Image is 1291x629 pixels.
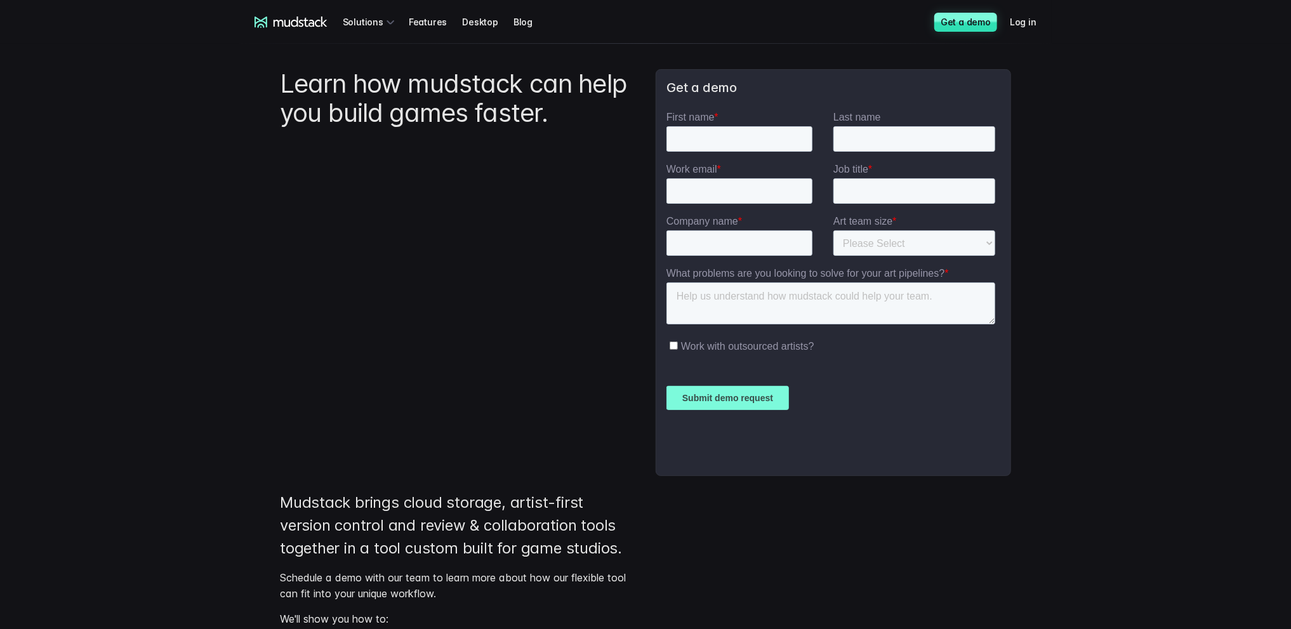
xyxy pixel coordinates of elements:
[280,570,638,602] p: Schedule a demo with our team to learn more about how our flexible tool can fit into your unique ...
[255,17,328,28] a: mudstack logo
[934,13,997,32] a: Get a demo
[409,10,462,34] a: Features
[343,10,399,34] div: Solutions
[280,69,635,128] h1: Learn how mudstack can help you build games faster.
[513,10,548,34] a: Blog
[462,10,513,34] a: Desktop
[280,143,635,343] iframe: YouTube video player
[666,111,1000,465] iframe: Form 1
[280,491,638,560] p: Mudstack brings cloud storage, artist-first version control and review & collaboration tools toge...
[666,80,1000,96] h3: Get a demo
[1010,10,1052,34] a: Log in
